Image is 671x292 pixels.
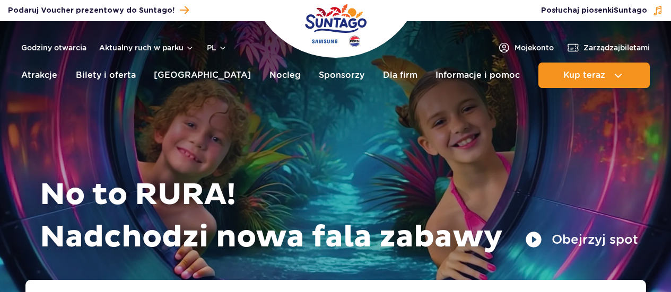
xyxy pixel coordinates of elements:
button: Obejrzyj spot [525,231,638,248]
button: pl [207,42,227,53]
span: Moje konto [515,42,554,53]
h1: No to RURA! Nadchodzi nowa fala zabawy [40,174,638,259]
a: Atrakcje [21,63,57,88]
a: [GEOGRAPHIC_DATA] [154,63,251,88]
a: Nocleg [269,63,301,88]
span: Zarządzaj biletami [583,42,650,53]
a: Mojekonto [498,41,554,54]
a: Dla firm [383,63,417,88]
a: Godziny otwarcia [21,42,86,53]
span: Podaruj Voucher prezentowy do Suntago! [8,5,175,16]
span: Suntago [614,7,647,14]
span: Posłuchaj piosenki [541,5,647,16]
a: Informacje i pomoc [435,63,520,88]
a: Zarządzajbiletami [567,41,650,54]
a: Podaruj Voucher prezentowy do Suntago! [8,3,189,17]
button: Kup teraz [538,63,650,88]
a: Sponsorzy [319,63,364,88]
button: Aktualny ruch w parku [99,43,194,52]
button: Posłuchaj piosenkiSuntago [541,5,663,16]
a: Bilety i oferta [76,63,136,88]
span: Kup teraz [563,70,605,80]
